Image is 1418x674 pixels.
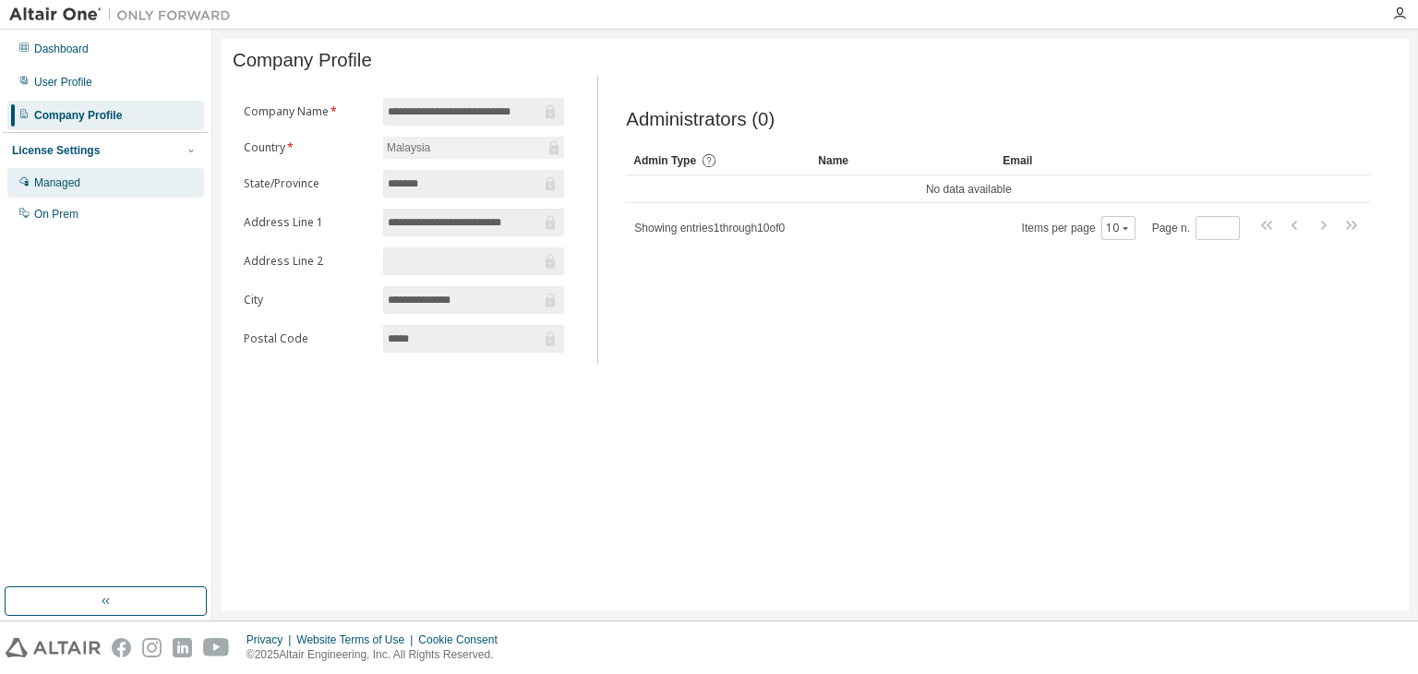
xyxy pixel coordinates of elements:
[633,154,696,167] span: Admin Type
[246,647,509,663] p: © 2025 Altair Engineering, Inc. All Rights Reserved.
[1152,216,1240,240] span: Page n.
[244,176,372,191] label: State/Province
[818,146,988,175] div: Name
[244,254,372,269] label: Address Line 2
[34,108,122,123] div: Company Profile
[244,104,372,119] label: Company Name
[34,75,92,90] div: User Profile
[1022,216,1136,240] span: Items per page
[244,215,372,230] label: Address Line 1
[296,632,418,647] div: Website Terms of Use
[9,6,240,24] img: Altair One
[244,331,372,346] label: Postal Code
[34,207,78,222] div: On Prem
[1003,146,1172,175] div: Email
[203,638,230,657] img: youtube.svg
[246,632,296,647] div: Privacy
[34,42,89,56] div: Dashboard
[626,175,1311,203] td: No data available
[383,137,564,159] div: Malaysia
[112,638,131,657] img: facebook.svg
[1106,221,1131,235] button: 10
[6,638,101,657] img: altair_logo.svg
[244,293,372,307] label: City
[384,138,433,158] div: Malaysia
[34,175,80,190] div: Managed
[634,222,785,235] span: Showing entries 1 through 10 of 0
[142,638,162,657] img: instagram.svg
[244,140,372,155] label: Country
[173,638,192,657] img: linkedin.svg
[626,109,775,130] span: Administrators (0)
[418,632,508,647] div: Cookie Consent
[233,50,372,71] span: Company Profile
[12,143,100,158] div: License Settings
